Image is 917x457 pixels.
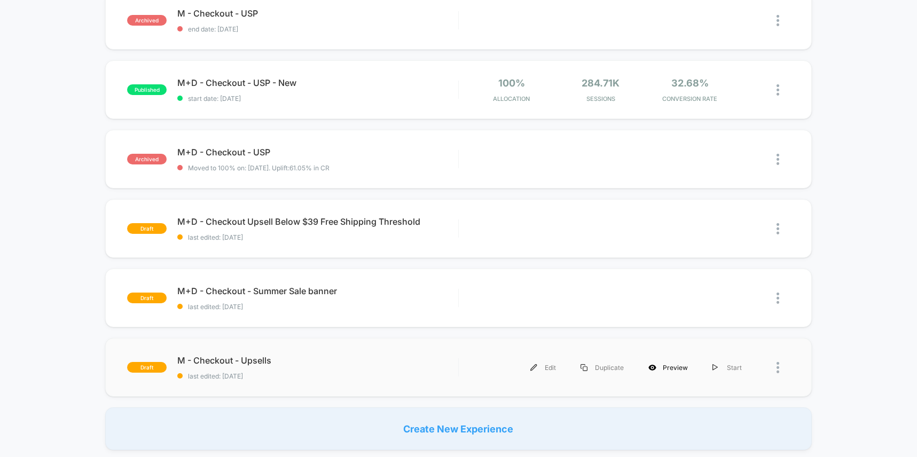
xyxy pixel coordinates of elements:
[127,223,167,234] span: draft
[127,154,167,164] span: archived
[177,303,458,311] span: last edited: [DATE]
[177,233,458,241] span: last edited: [DATE]
[777,84,779,96] img: close
[177,216,458,227] span: M+D - Checkout Upsell Below $39 Free Shipping Threshold
[648,95,732,103] span: CONVERSION RATE
[777,15,779,26] img: close
[177,286,458,296] span: M+D - Checkout - Summer Sale banner
[518,356,568,380] div: Edit
[177,147,458,157] span: M+D - Checkout - USP
[559,95,642,103] span: Sessions
[177,94,458,103] span: start date: [DATE]
[700,356,754,380] div: Start
[177,25,458,33] span: end date: [DATE]
[177,355,458,366] span: M - Checkout - Upsells
[777,223,779,234] img: close
[581,364,587,371] img: menu
[127,84,167,95] span: published
[127,362,167,373] span: draft
[127,293,167,303] span: draft
[530,364,537,371] img: menu
[493,95,530,103] span: Allocation
[177,8,458,19] span: M - Checkout - USP
[777,154,779,165] img: close
[777,362,779,373] img: close
[568,356,636,380] div: Duplicate
[582,77,620,89] span: 284.71k
[127,15,167,26] span: archived
[177,77,458,88] span: M+D - Checkout - USP - New
[498,77,525,89] span: 100%
[105,407,811,450] div: Create New Experience
[712,364,718,371] img: menu
[177,372,458,380] span: last edited: [DATE]
[777,293,779,304] img: close
[188,164,330,172] span: Moved to 100% on: [DATE] . Uplift: 61.05% in CR
[671,77,709,89] span: 32.68%
[636,356,700,380] div: Preview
